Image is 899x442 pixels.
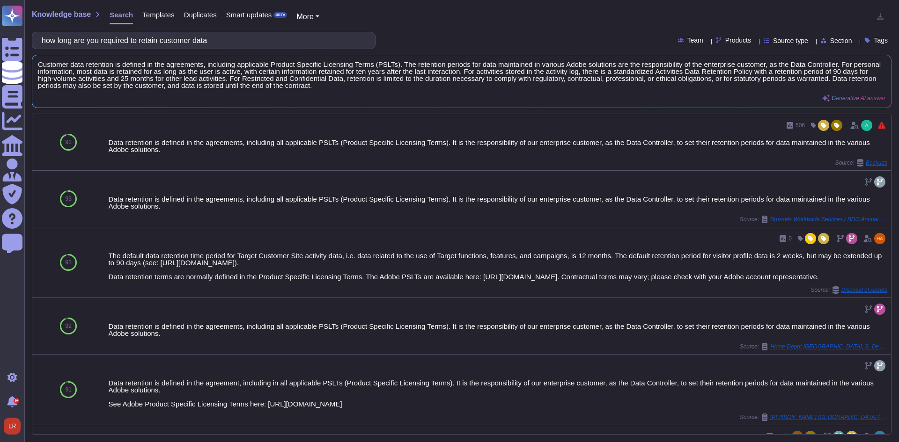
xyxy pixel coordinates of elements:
span: More [296,13,313,21]
span: Templates [142,11,174,18]
span: Source type [773,37,808,44]
span: Source: [835,159,887,167]
button: More [296,11,319,22]
div: Data retention is defined in the agreement, including in all applicable PSLTs (Product Specific L... [109,379,887,407]
div: Data retention is defined in the agreements, including all applicable PSLTs (Product Specific Lic... [109,196,887,210]
img: user [874,431,885,442]
img: user [861,120,872,131]
span: 93 [66,260,72,265]
span: Brussels Worldwide Services / BDO Annual Due Diligence Questionnaire 20250515 [770,217,887,222]
span: Knowledge base [32,11,91,18]
button: user [2,416,27,436]
span: Smart updates [226,11,272,18]
span: 93 [66,139,72,145]
span: Backups [866,160,887,166]
span: Generative AI answer [832,95,885,101]
span: Source: [740,413,887,421]
span: Tags [874,37,888,43]
span: 91 [66,387,72,392]
div: Data retention is defined in the agreements, including all applicable PSLTs (Product Specific Lic... [109,323,887,337]
span: Source: [811,286,887,294]
div: BETA [273,12,287,18]
input: Search a question or template... [37,32,366,49]
span: Customer data retention is defined in the agreements, including applicable Product Specific Licen... [38,61,885,89]
span: 92 [66,323,72,329]
span: Disposal of Assets [841,287,887,293]
span: 0 [788,236,792,241]
span: Products [725,37,751,43]
span: Duplicates [184,11,217,18]
div: Data retention is defined in the agreements, including all applicable PSLTs (Product Specific Lic... [109,139,887,153]
span: Team [687,37,703,43]
span: 93 [66,196,72,202]
span: Home Depot [GEOGRAPHIC_DATA], S. De [PERSON_NAME] De C.V. / THDM SaaS Architecture and Cybersecur... [770,344,887,349]
span: 506 [796,123,805,128]
span: Section [830,37,852,44]
span: Search [110,11,133,18]
span: Source: [740,216,887,223]
img: user [874,233,885,244]
span: 7 [775,434,779,439]
img: user [4,418,21,435]
div: The default data retention time period for Target Customer Site activity data, i.e. data related ... [109,252,887,280]
span: Source: [740,343,887,350]
div: 9+ [14,398,19,404]
span: [PERSON_NAME] [GEOGRAPHIC_DATA] / Non Funtional Questions Maruti. 27089 PR [770,414,887,420]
